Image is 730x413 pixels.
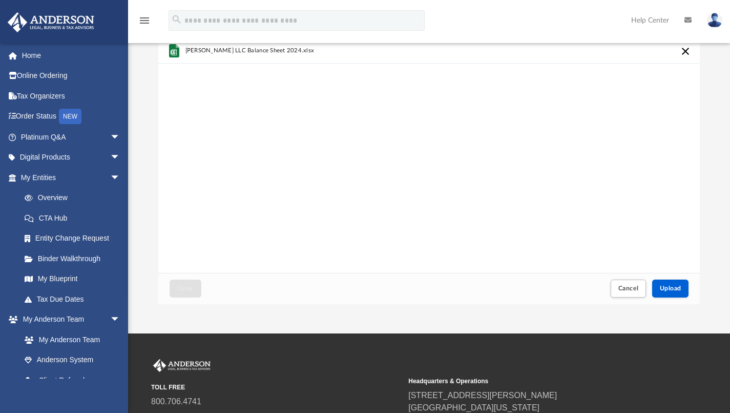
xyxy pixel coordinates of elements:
a: Tax Due Dates [14,289,136,309]
a: CTA Hub [14,208,136,228]
a: Anderson System [14,350,131,370]
i: search [171,14,182,25]
div: Upload [158,12,700,304]
span: Close [177,285,194,291]
a: [GEOGRAPHIC_DATA][US_STATE] [408,403,539,412]
small: TOLL FREE [151,383,401,392]
button: Cancel [611,280,646,298]
a: Platinum Q&Aarrow_drop_down [7,127,136,147]
div: NEW [59,109,81,124]
button: Close [170,280,201,298]
a: 800.706.4741 [151,397,201,406]
a: Client Referrals [14,370,131,390]
button: Upload [652,280,689,298]
span: arrow_drop_down [110,127,131,148]
span: arrow_drop_down [110,167,131,188]
a: My Entitiesarrow_drop_down [7,167,136,188]
i: menu [138,14,151,27]
button: Cancel this upload [679,45,692,57]
span: arrow_drop_down [110,147,131,168]
a: My Blueprint [14,269,131,289]
a: Entity Change Request [14,228,136,249]
a: My Anderson Team [14,329,126,350]
img: Anderson Advisors Platinum Portal [151,359,213,372]
span: Upload [660,285,681,291]
a: Tax Organizers [7,86,136,106]
div: grid [158,12,700,273]
a: Online Ordering [7,66,136,86]
a: Digital Productsarrow_drop_down [7,147,136,168]
a: [STREET_ADDRESS][PERSON_NAME] [408,391,557,400]
span: Cancel [618,285,639,291]
a: Order StatusNEW [7,106,136,127]
span: [PERSON_NAME] LLC Balance Sheet 2024.xlsx [185,47,314,54]
small: Headquarters & Operations [408,377,658,386]
img: Anderson Advisors Platinum Portal [5,12,97,32]
img: User Pic [707,13,722,28]
a: menu [138,19,151,27]
a: Binder Walkthrough [14,248,136,269]
a: My Anderson Teamarrow_drop_down [7,309,131,330]
span: arrow_drop_down [110,309,131,330]
a: Home [7,45,136,66]
a: Overview [14,188,136,208]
